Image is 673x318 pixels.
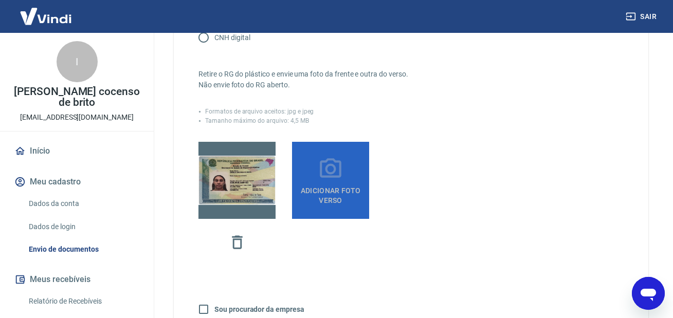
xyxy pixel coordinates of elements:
[25,216,141,237] a: Dados de login
[57,41,98,82] div: I
[20,112,134,123] p: [EMAIL_ADDRESS][DOMAIN_NAME]
[198,69,469,90] p: Retire o RG do plástico e envie uma foto da frente e outra do verso. Não envie foto do RG aberto.
[12,1,79,32] img: Vindi
[8,86,145,108] p: [PERSON_NAME] cocenso de brito
[12,171,141,193] button: Meu cadastro
[205,107,314,116] p: Formatos de arquivo aceitos: jpg e jpeg
[25,291,141,312] a: Relatório de Recebíveis
[632,277,665,310] iframe: Botão para abrir a janela de mensagens
[12,140,141,162] a: Início
[296,182,365,205] span: Adicionar foto verso
[214,305,304,313] b: Sou procurador da empresa
[292,142,369,219] label: Adicionar foto verso
[624,7,661,26] button: Sair
[205,116,309,125] p: Tamanho máximo do arquivo: 4,5 MB
[25,193,141,214] a: Dados da conta
[214,32,250,43] p: CNH digital
[198,156,276,205] img: Imagem anexada
[12,268,141,291] button: Meus recebíveis
[25,239,141,260] a: Envio de documentos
